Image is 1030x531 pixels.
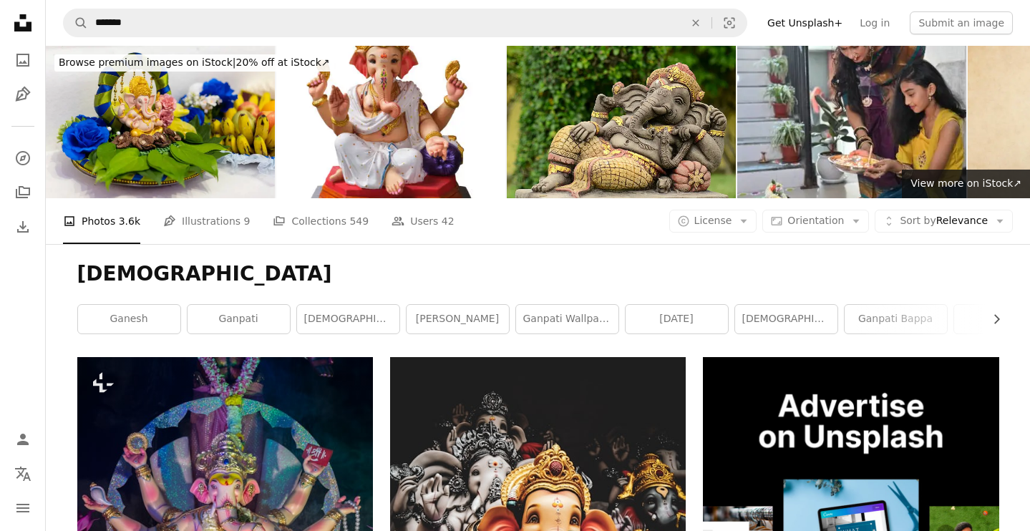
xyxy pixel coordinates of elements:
[762,210,869,233] button: Orientation
[77,261,999,287] h1: [DEMOGRAPHIC_DATA]
[59,57,235,68] span: Browse premium images on iStock |
[735,305,837,333] a: [DEMOGRAPHIC_DATA] wallpaper
[851,11,898,34] a: Log in
[900,214,988,228] span: Relevance
[712,9,747,36] button: Visual search
[759,11,851,34] a: Get Unsplash+
[188,305,290,333] a: ganpati
[244,213,251,229] span: 9
[900,215,936,226] span: Sort by
[910,177,1021,189] span: View more on iStock ↗
[9,459,37,488] button: Language
[680,9,711,36] button: Clear
[407,305,509,333] a: [PERSON_NAME]
[787,215,844,226] span: Orientation
[297,305,399,333] a: [DEMOGRAPHIC_DATA]
[276,46,505,198] img: Hindu God Ganesha on white background, Ganesha Idol. Ganesh festival.
[442,213,455,229] span: 42
[63,9,747,37] form: Find visuals sitewide
[626,305,728,333] a: [DATE]
[507,46,736,198] img: Ganesha.
[273,198,369,244] a: Collections 549
[46,46,275,198] img: Ganesha statue placed on decorated betel leaves and betel nuts on a tray, presented as a gift "Ha...
[669,210,757,233] button: License
[983,305,999,333] button: scroll list to the right
[9,46,37,74] a: Photos
[845,305,947,333] a: ganpati bappa
[46,46,343,80] a: Browse premium images on iStock|20% off at iStock↗
[9,494,37,522] button: Menu
[59,57,330,68] span: 20% off at iStock ↗
[910,11,1013,34] button: Submit an image
[9,213,37,241] a: Download History
[9,144,37,172] a: Explore
[694,215,732,226] span: License
[9,80,37,109] a: Illustrations
[163,198,250,244] a: Illustrations 9
[737,46,966,198] img: Girl worshipping the Gauri Idol while her mother guides her
[516,305,618,333] a: ganpati wallpaper
[392,198,455,244] a: Users 42
[9,425,37,454] a: Log in / Sign up
[875,210,1013,233] button: Sort byRelevance
[902,170,1030,198] a: View more on iStock↗
[349,213,369,229] span: 549
[64,9,88,36] button: Search Unsplash
[9,178,37,207] a: Collections
[78,305,180,333] a: ganesh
